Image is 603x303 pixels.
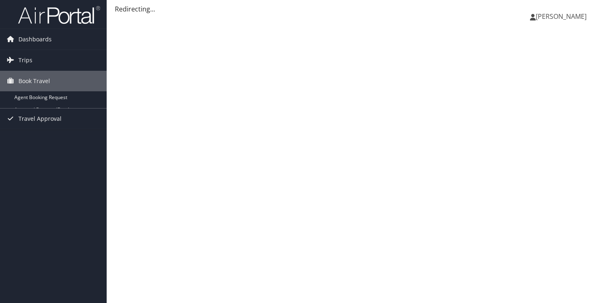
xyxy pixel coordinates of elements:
span: Book Travel [18,71,50,91]
span: Trips [18,50,32,70]
span: [PERSON_NAME] [536,12,587,21]
div: Redirecting... [115,4,595,14]
a: [PERSON_NAME] [530,4,595,29]
span: Dashboards [18,29,52,50]
span: Travel Approval [18,109,62,129]
img: airportal-logo.png [18,5,100,25]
